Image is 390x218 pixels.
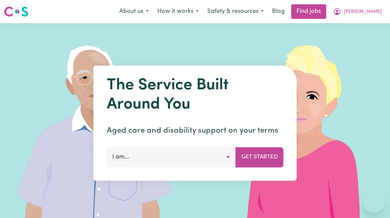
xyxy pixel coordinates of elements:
[344,8,382,16] span: [PERSON_NAME]
[107,147,236,167] button: I am...
[107,125,284,137] p: Aged care and disability support on your terms
[4,6,28,18] img: Careseekers logo
[4,4,28,19] a: Careseekers logo
[364,192,385,213] iframe: Button to launch messaging window
[203,5,268,19] button: Safety & resources
[115,5,153,19] button: About us
[268,4,289,19] a: Blog
[107,76,284,114] h1: The Service Built Around You
[236,147,284,167] button: Get Started
[153,5,203,19] button: How it works
[329,5,386,19] button: My Account
[291,4,326,19] a: Find jobs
